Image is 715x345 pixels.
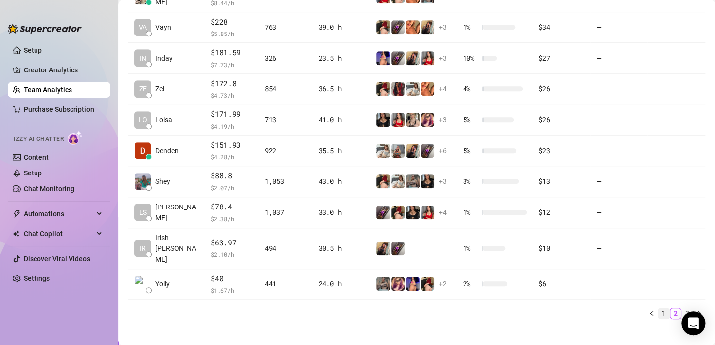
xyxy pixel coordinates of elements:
img: Valentina [391,82,405,96]
img: Jade VIP [421,20,434,34]
span: $63.97 [211,237,253,249]
a: Chat Monitoring [24,185,74,193]
li: 2 [670,308,681,319]
span: Automations [24,206,94,222]
td: — [590,136,647,167]
span: $ 7.73 /h [211,60,253,69]
span: Inday [155,53,173,64]
span: $172.8 [211,78,253,90]
img: Jade FREE [391,241,405,255]
div: 854 [265,83,307,94]
span: Vayn [155,22,171,33]
span: $171.99 [211,108,253,120]
div: $13 [538,176,584,187]
img: Chyna [406,277,420,291]
span: Loisa [155,114,172,125]
span: + 3 [439,114,447,125]
a: Creator Analytics [24,62,103,78]
div: $26 [538,83,584,94]
img: Frenchie [421,82,434,96]
span: $ 5.85 /h [211,29,253,38]
div: $34 [538,22,584,33]
img: Madi FREE [421,51,434,65]
img: Madi FREE [391,113,405,127]
img: Chat Copilot [13,230,19,237]
span: $ 2.10 /h [211,249,253,259]
span: 2 % [463,278,478,289]
span: $78.4 [211,201,253,213]
td: — [590,104,647,136]
a: Content [24,153,49,161]
img: Madi VIP [421,174,434,188]
img: Denden [135,142,151,159]
div: 41.0 h [319,114,364,125]
img: Jade FREE [391,20,405,34]
td: — [590,12,647,43]
span: 4 % [463,83,478,94]
span: + 4 [439,83,447,94]
div: 23.5 h [319,53,364,64]
span: VA [139,22,147,33]
td: — [590,43,647,74]
div: 1,053 [265,176,307,187]
span: IN [140,53,146,64]
span: 3 % [463,176,478,187]
button: left [646,308,658,319]
span: 1 % [463,207,478,218]
span: ZE [139,83,147,94]
div: 441 [265,278,307,289]
span: Zel [155,83,164,94]
img: Angel [406,82,420,96]
span: thunderbolt [13,210,21,218]
li: 3 [681,308,693,319]
img: AI Chatter [68,131,83,145]
span: $ 4.19 /h [211,121,253,131]
span: 5 % [463,114,478,125]
div: 30.5 h [319,243,364,254]
li: Previous Page [646,308,658,319]
img: JessieMay [376,174,390,188]
div: 763 [265,22,307,33]
img: Phoebe [421,113,434,127]
img: Marie VIP [406,113,420,127]
div: $12 [538,207,584,218]
span: $151.93 [211,139,253,151]
a: Setup [24,169,42,177]
img: Chyna [376,51,390,65]
img: JessieMay [376,82,390,96]
img: Jade FREE [421,144,434,158]
img: JessieMay [391,206,405,219]
img: logo-BBDzfeDw.svg [8,24,82,34]
span: + 3 [439,53,447,64]
a: Team Analytics [24,86,72,94]
div: Open Intercom Messenger [681,311,705,335]
a: Settings [24,275,50,282]
div: 1,037 [265,207,307,218]
img: Angel [376,144,390,158]
div: 922 [265,145,307,156]
img: Frenchie [406,20,420,34]
div: 24.0 h [319,278,364,289]
img: Yolly [135,276,151,292]
div: $23 [538,145,584,156]
a: Discover Viral Videos [24,255,90,263]
span: $181.59 [211,47,253,59]
span: Shey [155,176,170,187]
img: Jade VIP [406,144,420,158]
span: $ 2.07 /h [211,183,253,193]
div: 35.5 h [319,145,364,156]
td: — [590,166,647,197]
a: Setup [24,46,42,54]
img: Madi FREE [421,206,434,219]
span: left [649,310,655,316]
div: $10 [538,243,584,254]
span: 5 % [463,145,478,156]
img: Jade VIP [376,241,390,255]
img: Phoebe [391,277,405,291]
img: Envy Kells [406,174,420,188]
td: — [590,269,647,300]
img: Jade VIP [406,51,420,65]
div: $26 [538,114,584,125]
span: Yolly [155,278,170,289]
span: 1 % [463,243,478,254]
